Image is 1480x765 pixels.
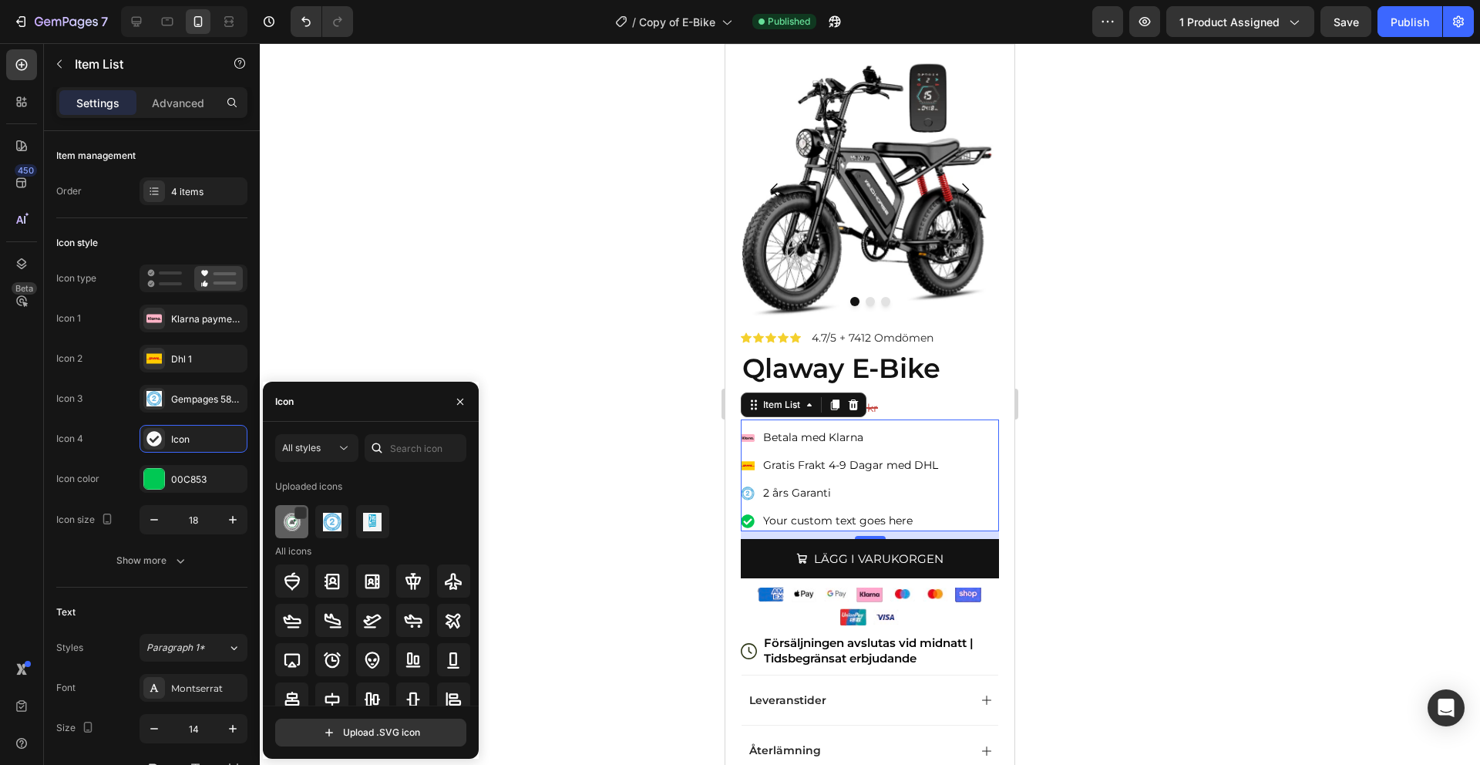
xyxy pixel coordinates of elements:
div: Icon 4 [56,432,83,446]
span: Paragraph 1* [146,641,205,655]
button: All styles [275,434,358,462]
button: 7 [6,6,115,37]
div: Item management [56,149,136,163]
div: Montserrat [171,682,244,696]
p: Item List [75,55,206,73]
div: Uploaded icons [275,474,342,499]
div: Font [56,681,76,695]
input: Search icon [365,434,466,462]
button: Upload .SVG icon [275,719,466,746]
button: Save [1320,6,1371,37]
div: Icon 1 [56,312,81,325]
div: 00C853 [171,473,244,487]
div: Icon size [56,510,116,531]
div: Publish [1391,14,1429,30]
button: 1 product assigned [1166,6,1314,37]
div: Styles [56,641,83,655]
div: Klarna payment badge [171,312,244,326]
div: Open Intercom Messenger [1428,689,1465,726]
div: Icon type [56,271,96,285]
div: Order [56,184,82,198]
span: Save [1334,15,1359,29]
span: All styles [282,442,321,453]
span: / [632,14,636,30]
div: Beta [12,282,37,295]
button: Paragraph 1* [140,634,247,662]
p: Advanced [152,95,204,111]
div: 450 [15,164,37,177]
div: Text [56,605,76,619]
div: Icon [275,395,294,409]
div: Icon [171,433,244,447]
div: 4 items [171,185,244,199]
div: All icons [275,544,311,558]
span: 1 product assigned [1179,14,1280,30]
p: 7 [101,12,108,31]
div: Gempages 580784401407803987 432f5511 baea 4224 8002 c5f9ac92a1c1 [171,393,244,406]
div: Undo/Redo [291,6,353,37]
div: Show more [116,553,188,568]
span: Published [768,15,810,29]
div: Icon 3 [56,392,82,406]
div: Icon 2 [56,352,82,366]
button: Show more [56,547,247,575]
div: Icon style [56,236,98,250]
div: Icon color [56,472,99,486]
button: Publish [1377,6,1442,37]
div: Upload .SVG icon [321,725,420,740]
div: Dhl 1 [171,352,244,366]
iframe: Design area [725,43,1014,765]
p: Settings [76,95,119,111]
div: Size [56,718,97,739]
span: Copy of E-Bike [639,14,715,30]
